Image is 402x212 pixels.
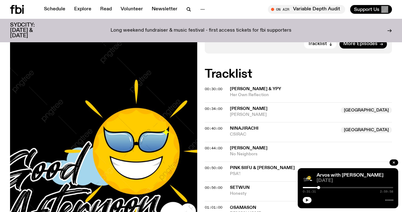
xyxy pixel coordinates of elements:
span: More Episodes [343,42,378,46]
span: No Neighbors [230,151,392,157]
a: Arvos with [PERSON_NAME] [317,173,383,178]
span: Pink Siifu & [PERSON_NAME] [230,166,295,170]
a: Newsletter [148,5,181,14]
span: [PERSON_NAME] [230,106,268,111]
span: 00:34:00 [205,106,222,111]
span: 00:44:00 [205,146,222,151]
span: 01:01:00 [205,205,222,210]
span: 0:31:31 [303,190,316,193]
span: Honesty [230,191,337,197]
span: [PERSON_NAME] [230,146,268,150]
span: CSIRAC [230,132,337,137]
span: [GEOGRAPHIC_DATA] [341,107,392,113]
span: 2:59:58 [380,190,393,193]
a: Read [96,5,116,14]
h3: SYDCITY: [DATE] & [DATE] [10,23,50,39]
span: 00:40:00 [205,126,222,131]
span: 00:50:00 [205,165,222,170]
span: OsamaSon [230,205,256,210]
span: [DATE] [317,178,393,183]
button: Support Us [350,5,392,14]
span: Her Own Reflection [230,92,392,98]
a: Schedule [40,5,69,14]
button: 00:34:00 [205,107,222,111]
a: More Episodes [340,40,387,49]
span: PSA'! [230,171,392,177]
button: 00:40:00 [205,127,222,130]
img: A stock image of a grinning sun with sunglasses, with the text Good Afternoon in cursive [303,173,313,183]
button: 00:44:00 [205,147,222,150]
span: [GEOGRAPHIC_DATA] [341,127,392,133]
button: 00:56:00 [205,186,222,189]
button: 00:30:00 [205,87,222,91]
span: Setwun [230,185,250,190]
p: Long weekend fundraiser & music festival - first access tickets for fbi supporters [111,28,291,34]
button: Tracklist [304,40,336,49]
span: 00:30:00 [205,86,222,91]
span: Tracklist [308,42,327,46]
span: Ninajirachi [230,126,258,131]
span: Support Us [354,7,379,12]
a: Volunteer [117,5,147,14]
button: 00:50:00 [205,166,222,170]
a: Explore [70,5,95,14]
span: [PERSON_NAME] & YPY [230,87,281,91]
span: 00:56:00 [205,185,222,190]
button: 01:01:00 [205,206,222,209]
span: [PERSON_NAME] [230,112,337,118]
h2: Tracklist [205,69,392,80]
button: On AirVariable Depth Audit [268,5,345,14]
